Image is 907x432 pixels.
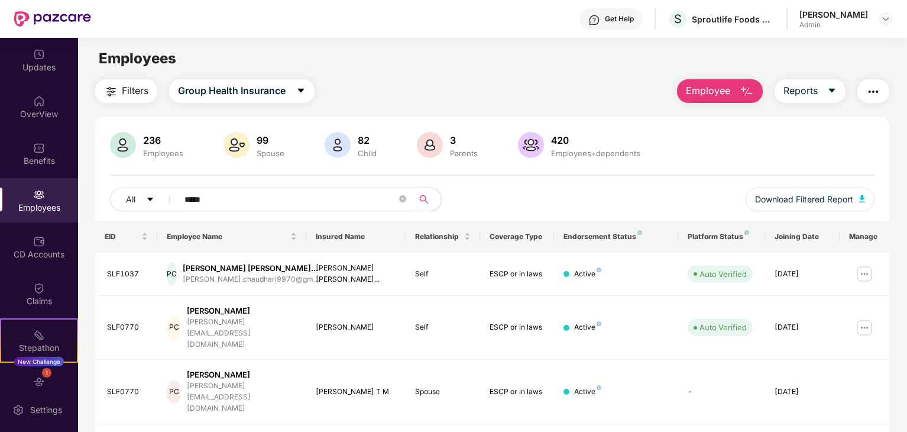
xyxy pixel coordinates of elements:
[95,221,157,253] th: EID
[157,221,306,253] th: Employee Name
[296,86,306,96] span: caret-down
[563,232,669,241] div: Endorsement Status
[167,380,181,404] div: PC
[42,368,51,378] div: 1
[126,193,135,206] span: All
[316,263,396,285] div: [PERSON_NAME] [PERSON_NAME]...
[674,12,682,26] span: S
[167,316,181,340] div: PC
[415,322,471,333] div: Self
[178,83,286,98] span: Group Health Insurance
[33,282,45,294] img: svg+xml;base64,PHN2ZyBpZD0iQ2xhaW0iIHhtbG5zPSJodHRwOi8vd3d3LnczLm9yZy8yMDAwL3N2ZyIgd2lkdGg9IjIwIi...
[881,14,890,24] img: svg+xml;base64,PHN2ZyBpZD0iRHJvcGRvd24tMzJ4MzIiIHhtbG5zPSJodHRwOi8vd3d3LnczLm9yZy8yMDAwL3N2ZyIgd2...
[33,189,45,201] img: svg+xml;base64,PHN2ZyBpZD0iRW1wbG95ZWVzIiB4bWxucz0iaHR0cDovL3d3dy53My5vcmcvMjAwMC9zdmciIHdpZHRoPS...
[699,321,747,333] div: Auto Verified
[99,50,176,67] span: Employees
[490,386,545,398] div: ESCP or in laws
[448,134,480,146] div: 3
[574,386,601,398] div: Active
[187,317,297,350] div: [PERSON_NAME][EMAIL_ADDRESS][DOMAIN_NAME]
[755,193,853,206] span: Download Filtered Report
[740,85,754,99] img: svg+xml;base64,PHN2ZyB4bWxucz0iaHR0cDovL3d3dy53My5vcmcvMjAwMC9zdmciIHhtbG5zOnhsaW5rPSJodHRwOi8vd3...
[187,369,297,381] div: [PERSON_NAME]
[107,322,148,333] div: SLF0770
[355,134,379,146] div: 82
[678,360,765,424] td: -
[110,188,182,211] button: Allcaret-down
[95,79,157,103] button: Filters
[33,236,45,247] img: svg+xml;base64,PHN2ZyBpZD0iQ0RfQWNjb3VudHMiIGRhdGEtbmFtZT0iQ0QgQWNjb3VudHMiIHhtbG5zPSJodHRwOi8vd3...
[549,134,643,146] div: 420
[14,357,64,366] div: New Challenge
[14,11,91,27] img: New Pazcare Logo
[33,329,45,341] img: svg+xml;base64,PHN2ZyB4bWxucz0iaHR0cDovL3d3dy53My5vcmcvMjAwMC9zdmciIHdpZHRoPSIyMSIgaGVpZ2h0PSIyMC...
[1,342,77,354] div: Stepathon
[104,85,118,99] img: svg+xml;base64,PHN2ZyB4bWxucz0iaHR0cDovL3d3dy53My5vcmcvMjAwMC9zdmciIHdpZHRoPSIyNCIgaGVpZ2h0PSIyNC...
[355,149,379,158] div: Child
[686,83,730,98] span: Employee
[399,194,406,205] span: close-circle
[12,404,24,416] img: svg+xml;base64,PHN2ZyBpZD0iU2V0dGluZy0yMHgyMCIgeG1sbnM9Imh0dHA6Ly93d3cudzMub3JnLzIwMDAvc3ZnIiB3aW...
[33,376,45,388] img: svg+xml;base64,PHN2ZyBpZD0iRW5kb3JzZW1lbnRzIiB4bWxucz0iaHR0cDovL3d3dy53My5vcmcvMjAwMC9zdmciIHdpZH...
[146,195,154,205] span: caret-down
[316,386,396,398] div: [PERSON_NAME] T M
[799,9,868,20] div: [PERSON_NAME]
[605,14,634,24] div: Get Help
[765,221,840,253] th: Joining Date
[325,132,351,158] img: svg+xml;base64,PHN2ZyB4bWxucz0iaHR0cDovL3d3dy53My5vcmcvMjAwMC9zdmciIHhtbG5zOnhsaW5rPSJodHRwOi8vd3...
[799,20,868,30] div: Admin
[518,132,544,158] img: svg+xml;base64,PHN2ZyB4bWxucz0iaHR0cDovL3d3dy53My5vcmcvMjAwMC9zdmciIHhtbG5zOnhsaW5rPSJodHRwOi8vd3...
[574,322,601,333] div: Active
[688,232,756,241] div: Platform Status
[167,232,288,241] span: Employee Name
[141,134,186,146] div: 236
[415,269,471,280] div: Self
[775,386,830,398] div: [DATE]
[597,267,601,272] img: svg+xml;base64,PHN2ZyB4bWxucz0iaHR0cDovL3d3dy53My5vcmcvMjAwMC9zdmciIHdpZHRoPSI4IiBoZWlnaHQ9IjgiIH...
[859,195,865,202] img: svg+xml;base64,PHN2ZyB4bWxucz0iaHR0cDovL3d3dy53My5vcmcvMjAwMC9zdmciIHhtbG5zOnhsaW5rPSJodHRwOi8vd3...
[223,132,250,158] img: svg+xml;base64,PHN2ZyB4bWxucz0iaHR0cDovL3d3dy53My5vcmcvMjAwMC9zdmciIHhtbG5zOnhsaW5rPSJodHRwOi8vd3...
[840,221,889,253] th: Manage
[187,305,297,317] div: [PERSON_NAME]
[33,95,45,107] img: svg+xml;base64,PHN2ZyBpZD0iSG9tZSIgeG1sbnM9Imh0dHA6Ly93d3cudzMub3JnLzIwMDAvc3ZnIiB3aWR0aD0iMjAiIG...
[412,195,435,204] span: search
[490,269,545,280] div: ESCP or in laws
[549,149,643,158] div: Employees+dependents
[417,132,443,158] img: svg+xml;base64,PHN2ZyB4bWxucz0iaHR0cDovL3d3dy53My5vcmcvMjAwMC9zdmciIHhtbG5zOnhsaW5rPSJodHRwOi8vd3...
[122,83,148,98] span: Filters
[746,188,874,211] button: Download Filtered Report
[783,83,818,98] span: Reports
[415,386,471,398] div: Spouse
[254,134,287,146] div: 99
[183,274,319,285] div: [PERSON_NAME].chaudhari9970@gm...
[480,221,555,253] th: Coverage Type
[33,142,45,154] img: svg+xml;base64,PHN2ZyBpZD0iQmVuZWZpdHMiIHhtbG5zPSJodHRwOi8vd3d3LnczLm9yZy8yMDAwL3N2ZyIgd2lkdGg9Ij...
[692,14,775,25] div: Sproutlife Foods Private Limited
[677,79,763,103] button: Employee
[699,268,747,280] div: Auto Verified
[597,385,601,390] img: svg+xml;base64,PHN2ZyB4bWxucz0iaHR0cDovL3d3dy53My5vcmcvMjAwMC9zdmciIHdpZHRoPSI4IiBoZWlnaHQ9IjgiIH...
[574,269,601,280] div: Active
[855,318,874,337] img: manageButton
[775,322,830,333] div: [DATE]
[412,188,442,211] button: search
[406,221,480,253] th: Relationship
[448,149,480,158] div: Parents
[27,404,66,416] div: Settings
[33,49,45,60] img: svg+xml;base64,PHN2ZyBpZD0iVXBkYXRlZCIgeG1sbnM9Imh0dHA6Ly93d3cudzMub3JnLzIwMDAvc3ZnIiB3aWR0aD0iMj...
[110,132,136,158] img: svg+xml;base64,PHN2ZyB4bWxucz0iaHR0cDovL3d3dy53My5vcmcvMjAwMC9zdmciIHhtbG5zOnhsaW5rPSJodHRwOi8vd3...
[399,195,406,202] span: close-circle
[588,14,600,26] img: svg+xml;base64,PHN2ZyBpZD0iSGVscC0zMngzMiIgeG1sbnM9Imh0dHA6Ly93d3cudzMub3JnLzIwMDAvc3ZnIiB3aWR0aD...
[775,269,830,280] div: [DATE]
[316,322,396,333] div: [PERSON_NAME]
[855,265,874,283] img: manageButton
[866,85,880,99] img: svg+xml;base64,PHN2ZyB4bWxucz0iaHR0cDovL3d3dy53My5vcmcvMjAwMC9zdmciIHdpZHRoPSIyNCIgaGVpZ2h0PSIyNC...
[183,263,319,274] div: [PERSON_NAME] [PERSON_NAME]...
[415,232,462,241] span: Relationship
[827,86,837,96] span: caret-down
[306,221,406,253] th: Insured Name
[169,79,315,103] button: Group Health Insurancecaret-down
[254,149,287,158] div: Spouse
[107,269,148,280] div: SLF1037
[597,321,601,326] img: svg+xml;base64,PHN2ZyB4bWxucz0iaHR0cDovL3d3dy53My5vcmcvMjAwMC9zdmciIHdpZHRoPSI4IiBoZWlnaHQ9IjgiIH...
